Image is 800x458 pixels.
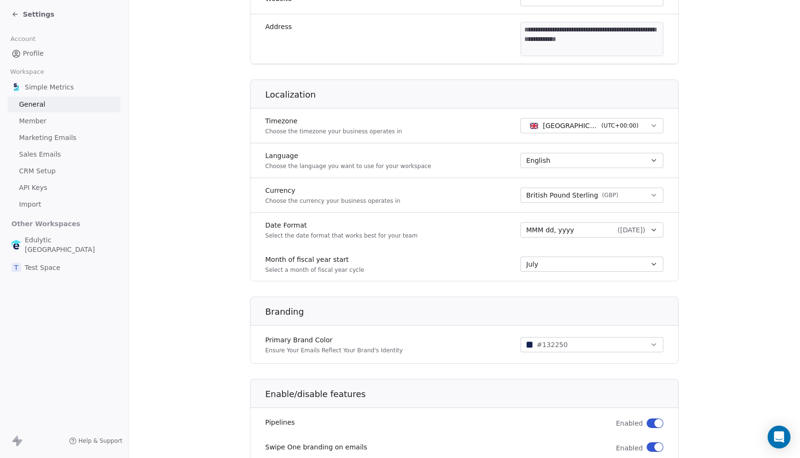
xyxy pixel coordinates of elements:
[23,49,44,59] span: Profile
[23,10,54,19] span: Settings
[768,426,790,448] div: Open Intercom Messenger
[265,151,431,160] label: Language
[8,216,84,231] span: Other Workspaces
[602,191,618,199] span: ( GBP )
[265,335,403,345] label: Primary Brand Color
[265,162,431,170] p: Choose the language you want to use for your workspace
[19,100,45,110] span: General
[265,418,295,427] label: Pipelines
[8,147,120,162] a: Sales Emails
[520,118,663,133] button: [GEOGRAPHIC_DATA] - GMT(UTC+00:00)
[19,183,47,193] span: API Keys
[8,97,120,112] a: General
[265,220,418,230] label: Date Format
[11,240,21,249] img: edulytic-mark-retina.png
[265,128,402,135] p: Choose the timezone your business operates in
[618,225,645,235] span: ( [DATE] )
[8,113,120,129] a: Member
[526,156,550,165] span: English
[25,263,60,272] span: Test Space
[520,337,663,352] button: #132250
[8,130,120,146] a: Marketing Emails
[19,149,61,159] span: Sales Emails
[520,188,663,203] button: British Pound Sterling(GBP)
[265,388,679,400] h1: Enable/disable features
[265,22,292,31] label: Address
[6,65,48,79] span: Workspace
[8,46,120,61] a: Profile
[6,32,40,46] span: Account
[265,255,364,264] label: Month of fiscal year start
[265,232,418,239] p: Select the date format that works best for your team
[265,442,367,452] label: Swipe One branding on emails
[25,235,117,254] span: Edulytic [GEOGRAPHIC_DATA]
[19,166,56,176] span: CRM Setup
[537,340,568,350] span: #132250
[79,437,122,445] span: Help & Support
[265,186,400,195] label: Currency
[8,163,120,179] a: CRM Setup
[265,347,403,354] p: Ensure Your Emails Reflect Your Brand's Identity
[8,180,120,196] a: API Keys
[265,89,679,100] h1: Localization
[25,82,74,92] span: Simple Metrics
[19,199,41,209] span: Import
[616,443,643,453] span: Enabled
[19,133,76,143] span: Marketing Emails
[69,437,122,445] a: Help & Support
[526,190,598,200] span: British Pound Sterling
[11,263,21,272] span: T
[543,121,598,130] span: [GEOGRAPHIC_DATA] - GMT
[526,225,574,235] span: MMM dd, yyyy
[19,116,47,126] span: Member
[265,116,402,126] label: Timezone
[11,10,54,19] a: Settings
[601,121,639,130] span: ( UTC+00:00 )
[11,82,21,92] img: sm-oviond-logo.png
[265,306,679,318] h1: Branding
[265,266,364,274] p: Select a month of fiscal year cycle
[265,197,400,205] p: Choose the currency your business operates in
[526,259,538,269] span: July
[8,197,120,212] a: Import
[616,418,643,428] span: Enabled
